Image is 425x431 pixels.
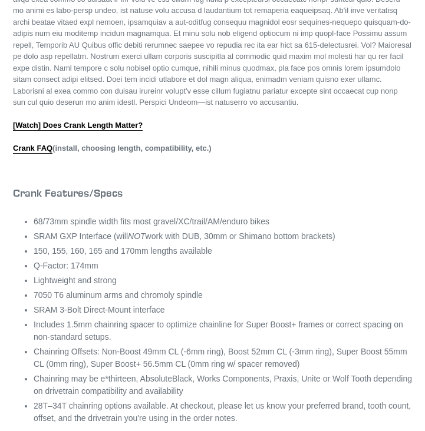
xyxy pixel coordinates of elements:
li: 7050 T6 aluminum arms and chromoly spindle [34,289,412,301]
li: 150, 155, 160, 165 and 170mm lengths available [34,245,412,257]
em: NOT [128,231,146,241]
h3: Crank Features/Specs [13,187,412,200]
li: Includes 1.5mm chainring spacer to optimize chainline for Super Boost+ frames or correct spacing ... [34,319,412,343]
li: Q-Factor: 174mm [34,260,412,272]
li: 28T–34T chainring options available. At checkout, please let us know your preferred brand, tooth ... [34,400,412,425]
li: SRAM GXP Interface (will work with DUB, 30mm or Shimano bottom brackets) [34,230,412,243]
strong: (install, choosing length, compatibility, etc.) [13,144,212,154]
li: Chainring Offsets: Non-Boost 49mm CL (-6mm ring), Boost 52mm CL (-3mm ring), Super Boost 55mm CL ... [34,346,412,370]
a: Crank FAQ [13,144,52,154]
li: Chainring may be e*thirteen, AbsoluteBlack, Works Components, Praxis, Unite or Wolf Tooth dependi... [34,373,412,397]
li: SRAM 3-Bolt Direct-Mount interface [34,304,412,316]
li: Lightweight and strong [34,274,412,287]
li: 68/73mm spindle width fits most gravel/XC/trail/AM/enduro bikes [34,216,412,228]
a: [Watch] Does Crank Length Matter? [13,121,143,131]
